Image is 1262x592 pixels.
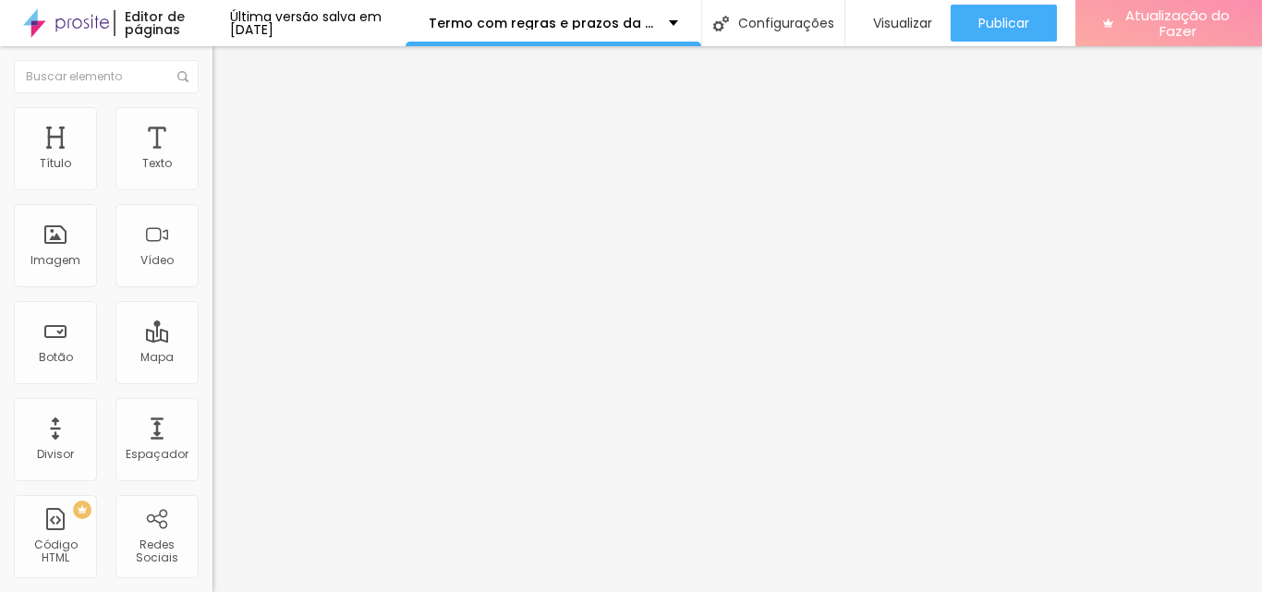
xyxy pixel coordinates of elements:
img: Ícone [713,16,729,31]
font: Título [40,155,71,171]
button: Publicar [951,5,1057,42]
font: Divisor [37,446,74,462]
font: Redes Sociais [136,537,178,565]
font: Termo com regras e prazos da empresa [429,14,706,32]
font: Editor de páginas [125,7,185,39]
input: Buscar elemento [14,60,199,93]
font: Espaçador [126,446,188,462]
button: Visualizar [845,5,951,42]
font: Última versão salva em [DATE] [230,7,382,39]
font: Visualizar [873,14,932,32]
font: Vídeo [140,252,174,268]
font: Botão [39,349,73,365]
font: Atualização do Fazer [1125,6,1230,41]
font: Mapa [140,349,174,365]
font: Publicar [978,14,1029,32]
iframe: Editor [212,46,1262,592]
img: Ícone [177,71,188,82]
font: Configurações [738,14,834,32]
font: Texto [142,155,172,171]
font: Imagem [30,252,80,268]
font: Código HTML [34,537,78,565]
